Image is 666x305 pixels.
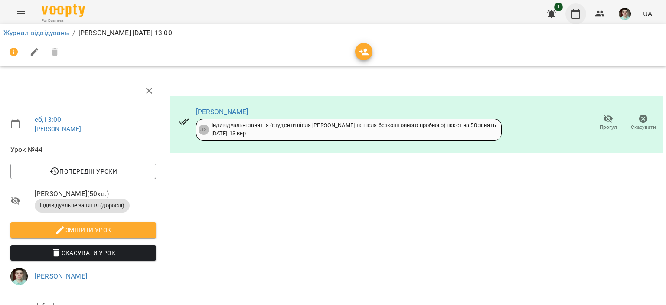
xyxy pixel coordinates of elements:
span: Прогул [600,124,617,131]
button: Прогул [591,111,626,135]
span: UA [643,9,652,18]
button: Змінити урок [10,222,156,238]
a: [PERSON_NAME] [196,108,248,116]
a: [PERSON_NAME] [35,125,81,132]
img: Voopty Logo [42,4,85,17]
nav: breadcrumb [3,28,663,38]
button: Скасувати [626,111,661,135]
img: 8482cb4e613eaef2b7d25a10e2b5d949.jpg [619,8,631,20]
span: Урок №44 [10,144,156,155]
span: Індивідуальне заняття (дорослі) [35,202,130,210]
button: UA [640,6,656,22]
span: Попередні уроки [17,166,149,177]
span: 1 [554,3,563,11]
span: Змінити урок [17,225,149,235]
span: For Business [42,18,85,23]
span: Скасувати [631,124,656,131]
img: 8482cb4e613eaef2b7d25a10e2b5d949.jpg [10,268,28,285]
p: [PERSON_NAME] [DATE] 13:00 [78,28,172,38]
a: Журнал відвідувань [3,29,69,37]
span: Скасувати Урок [17,248,149,258]
button: Menu [10,3,31,24]
span: [PERSON_NAME] ( 50 хв. ) [35,189,156,199]
button: Попередні уроки [10,164,156,179]
a: сб , 13:00 [35,115,61,124]
a: [PERSON_NAME] [35,272,87,280]
button: Скасувати Урок [10,245,156,261]
div: Індивідуальні заняття (студенти після [PERSON_NAME] та після безкоштовного пробного) пакет на 50 ... [212,121,496,138]
div: 32 [199,125,209,135]
li: / [72,28,75,38]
